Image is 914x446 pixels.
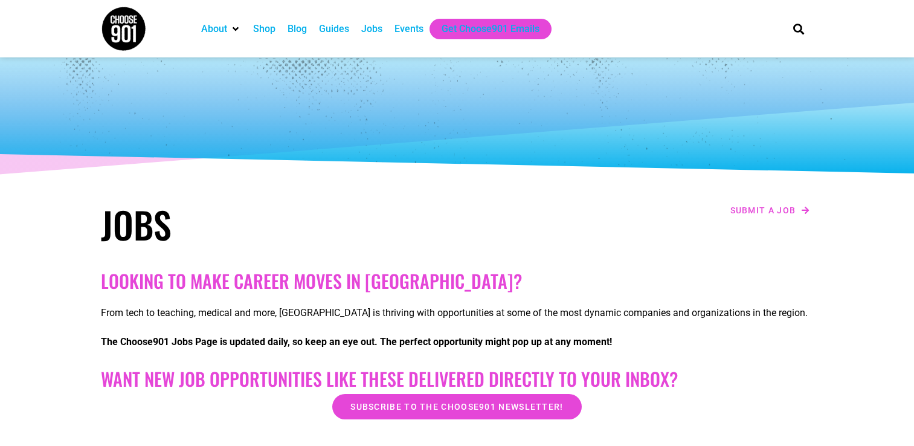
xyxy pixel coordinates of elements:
[101,336,612,347] strong: The Choose901 Jobs Page is updated daily, so keep an eye out. The perfect opportunity might pop u...
[332,394,581,419] a: Subscribe to the Choose901 newsletter!
[101,306,814,320] p: From tech to teaching, medical and more, [GEOGRAPHIC_DATA] is thriving with opportunities at some...
[319,22,349,36] a: Guides
[442,22,539,36] a: Get Choose901 Emails
[195,19,773,39] nav: Main nav
[195,19,247,39] div: About
[101,202,451,246] h1: Jobs
[361,22,382,36] a: Jobs
[101,270,814,292] h2: Looking to make career moves in [GEOGRAPHIC_DATA]?
[253,22,275,36] a: Shop
[288,22,307,36] a: Blog
[350,402,563,411] span: Subscribe to the Choose901 newsletter!
[730,206,796,215] span: Submit a job
[394,22,423,36] a: Events
[201,22,227,36] a: About
[101,368,814,390] h2: Want New Job Opportunities like these Delivered Directly to your Inbox?
[788,19,808,39] div: Search
[727,202,814,218] a: Submit a job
